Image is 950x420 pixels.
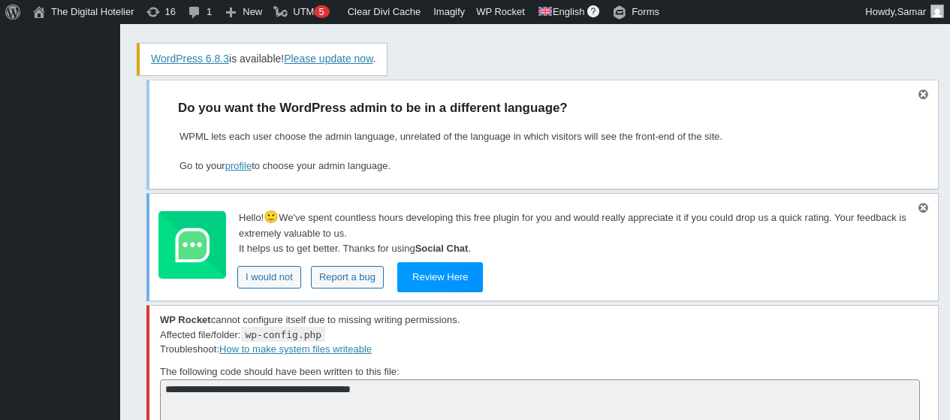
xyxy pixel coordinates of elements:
[160,314,211,325] strong: WP Rocket
[538,7,552,16] img: en.svg
[219,343,372,355] a: How to make system files writeable
[137,43,388,76] div: is available! .
[151,53,229,65] a: WordPress 6.8.3
[538,6,585,17] span: Showing content in: English
[158,211,226,279] img: logo.jpg
[178,101,909,115] h2: Do you want the WordPress admin to be in a different language?
[264,210,279,223] span: 🙂
[178,128,909,175] p: WPML lets each user choose the admin language, unrelated of the language in which visitors will s...
[237,207,909,257] p: Hello! We've spent countless hours developing this free plugin for you and would really appreciat...
[397,262,483,292] a: Review Here
[241,327,325,342] code: wp-config.php
[225,160,252,171] a: profile
[311,266,384,289] a: Report a bug
[897,6,926,17] span: Samar
[318,6,324,17] span: 5
[284,53,372,65] a: Please update WordPress now
[158,311,929,358] p: cannot configure itself due to missing writing permissions. Affected file/folder: Troubleshoot:
[415,243,469,254] b: Social Chat
[237,266,301,289] a: I would not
